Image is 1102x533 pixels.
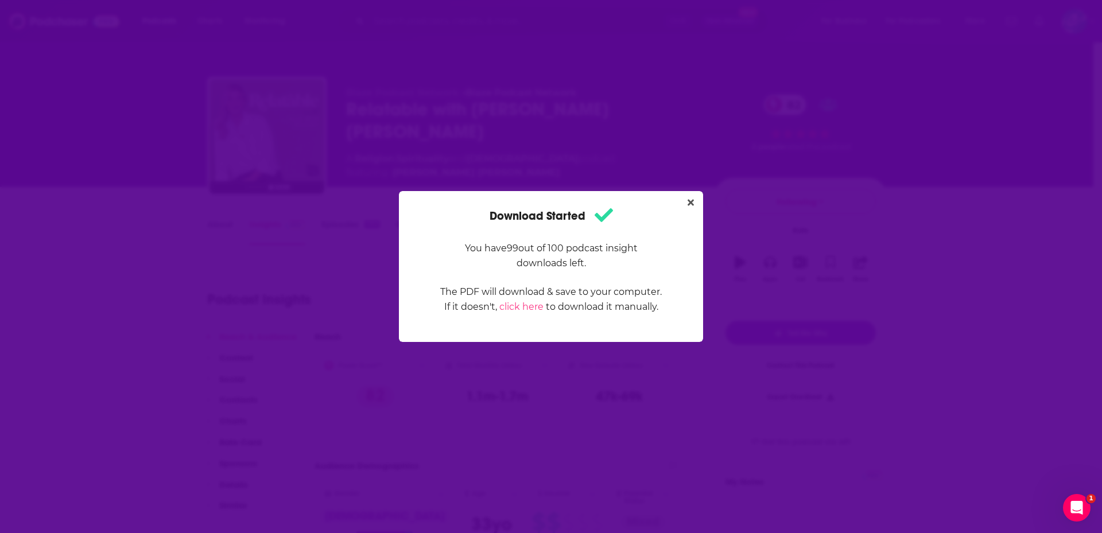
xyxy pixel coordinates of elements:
[1087,494,1096,503] span: 1
[683,196,699,210] button: Close
[440,285,662,314] p: The PDF will download & save to your computer. If it doesn't, to download it manually.
[1063,494,1091,522] iframe: Intercom live chat
[440,241,662,271] p: You have 99 out of 100 podcast insight downloads left.
[499,301,544,312] a: click here
[490,205,613,227] h1: Download Started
